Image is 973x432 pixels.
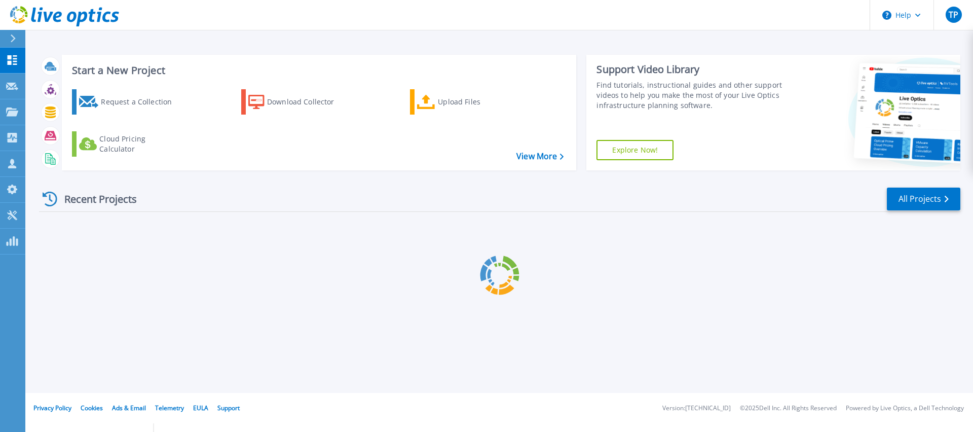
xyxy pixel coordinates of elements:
li: Version: [TECHNICAL_ID] [662,405,731,412]
a: Explore Now! [596,140,673,160]
div: Request a Collection [101,92,182,112]
div: Recent Projects [39,187,151,211]
a: All Projects [887,188,960,210]
a: Request a Collection [72,89,185,115]
div: Download Collector [267,92,348,112]
a: Download Collector [241,89,354,115]
a: Cookies [81,404,103,412]
a: Support [217,404,240,412]
div: Find tutorials, instructional guides and other support videos to help you make the most of your L... [596,80,787,111]
a: Cloud Pricing Calculator [72,131,185,157]
a: Privacy Policy [33,404,71,412]
div: Upload Files [438,92,519,112]
div: Support Video Library [596,63,787,76]
a: Ads & Email [112,404,146,412]
span: TP [949,11,958,19]
div: Cloud Pricing Calculator [99,134,180,154]
li: © 2025 Dell Inc. All Rights Reserved [740,405,837,412]
a: Upload Files [410,89,523,115]
h3: Start a New Project [72,65,564,76]
a: Telemetry [155,404,184,412]
a: View More [516,152,564,161]
li: Powered by Live Optics, a Dell Technology [846,405,964,412]
a: EULA [193,404,208,412]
